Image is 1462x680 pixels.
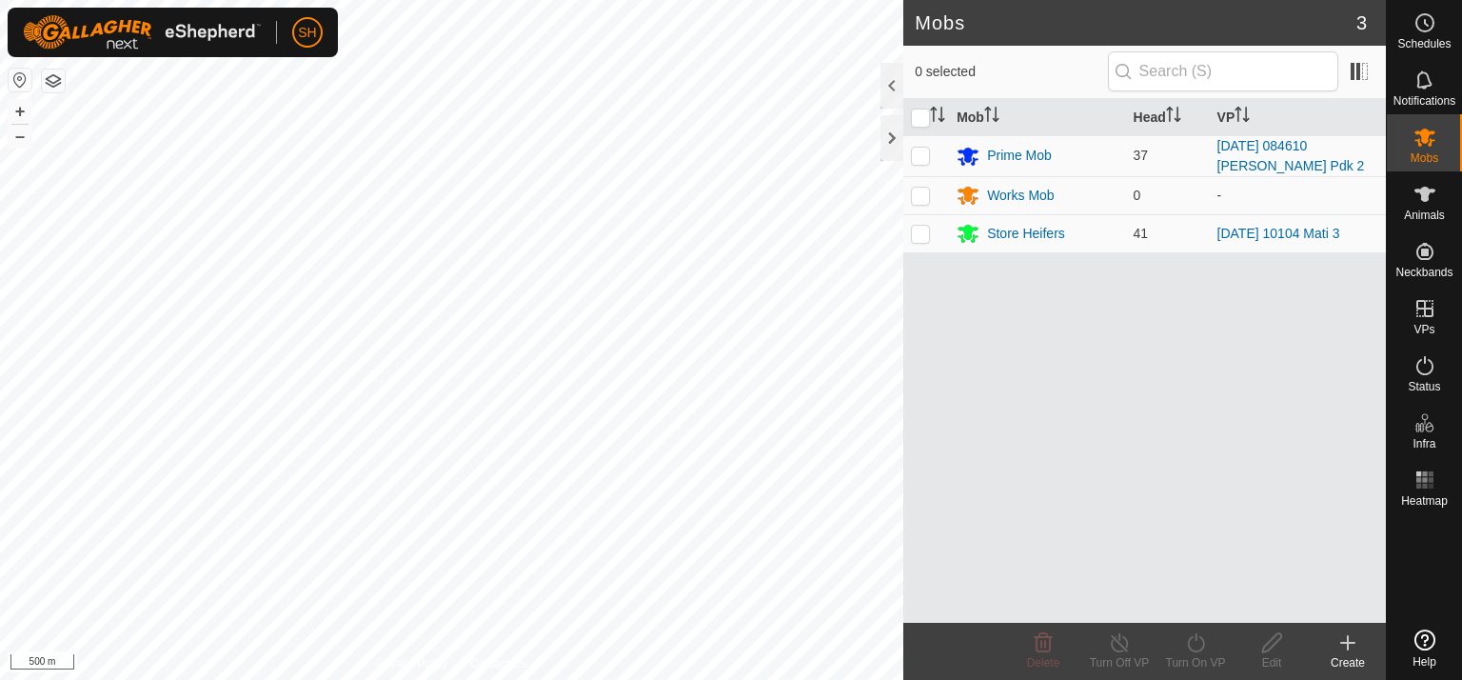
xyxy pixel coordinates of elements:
[1413,324,1434,335] span: VPs
[377,655,448,672] a: Privacy Policy
[9,69,31,91] button: Reset Map
[915,62,1107,82] span: 0 selected
[470,655,526,672] a: Contact Us
[298,23,316,43] span: SH
[42,70,65,92] button: Map Layers
[1134,148,1149,163] span: 37
[1134,188,1141,203] span: 0
[1235,110,1250,125] p-sorticon: Activate to sort
[987,186,1055,206] div: Works Mob
[23,15,261,50] img: Gallagher Logo
[1210,99,1386,136] th: VP
[1408,381,1440,392] span: Status
[949,99,1125,136] th: Mob
[1217,226,1340,241] a: [DATE] 10104 Mati 3
[1157,654,1234,671] div: Turn On VP
[1166,110,1181,125] p-sorticon: Activate to sort
[984,110,999,125] p-sorticon: Activate to sort
[915,11,1356,34] h2: Mobs
[987,146,1052,166] div: Prime Mob
[1134,226,1149,241] span: 41
[1397,38,1451,50] span: Schedules
[9,100,31,123] button: +
[1413,438,1435,450] span: Infra
[1210,176,1386,214] td: -
[9,125,31,148] button: –
[930,110,945,125] p-sorticon: Activate to sort
[1108,51,1338,91] input: Search (S)
[1413,656,1436,668] span: Help
[1401,495,1448,507] span: Heatmap
[1393,95,1455,107] span: Notifications
[1234,654,1310,671] div: Edit
[1387,622,1462,675] a: Help
[1081,654,1157,671] div: Turn Off VP
[1126,99,1210,136] th: Head
[1217,138,1365,173] a: [DATE] 084610 [PERSON_NAME] Pdk 2
[987,224,1065,244] div: Store Heifers
[1027,656,1060,670] span: Delete
[1356,9,1367,37] span: 3
[1395,267,1452,278] span: Neckbands
[1310,654,1386,671] div: Create
[1404,210,1445,221] span: Animals
[1411,152,1438,164] span: Mobs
